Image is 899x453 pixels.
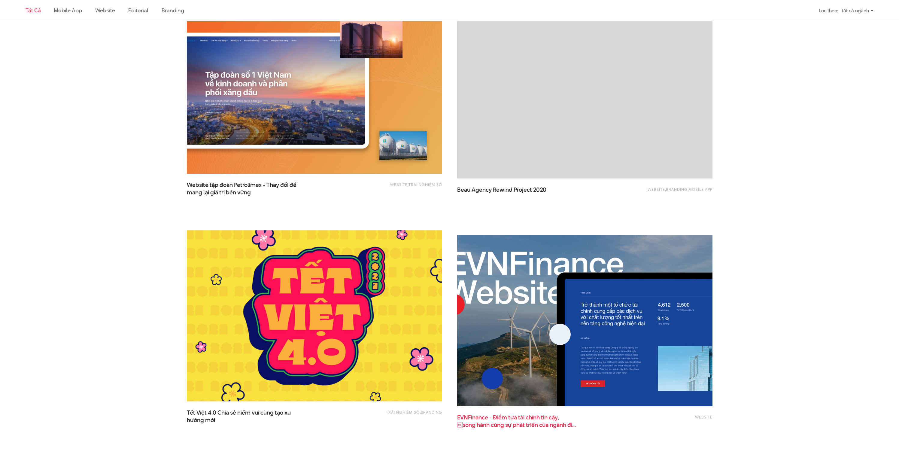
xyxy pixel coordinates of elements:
[457,235,712,406] img: EVNFinance website ngân hàng bán buôn
[457,414,577,429] span: EVNFinance - Điểm tựa tài chính tin cậy,
[610,186,712,198] div: , ,
[390,182,408,187] a: Website
[421,409,442,415] a: Branding
[187,181,307,196] a: Website tập đoàn Petrolimex - Thay đổi đểmang lại giá trị bền vững
[472,186,492,194] span: Agency
[187,3,442,174] img: website tập đoàn petrolimex thay đổi để mang lại giá trị bền vững
[457,421,577,429] span: song hành cùng sự phát triển của ngành điện
[187,181,307,196] span: Website tập đoàn Petrolimex - Thay đổi để
[457,186,577,201] a: Beau Agency Rewind Project 2020
[162,7,184,14] a: Branding
[187,409,307,424] span: Tết Việt 4.0 Chia sẻ niềm vui cùng tạo xu
[187,189,251,196] span: mang lại giá trị bền vững
[386,409,420,415] a: Trải nghiệm số
[408,182,442,187] a: Trải nghiệm số
[648,187,665,192] a: Website
[187,230,442,401] img: tet-viet-4.0
[533,186,546,194] span: 2020
[187,409,307,424] a: Tết Việt 4.0 Chia sẻ niềm vui cùng tạo xuhướng mới
[187,416,215,424] span: hướng mới
[340,409,442,421] div: ,
[514,186,532,194] span: Project
[457,186,470,194] span: Beau
[340,181,442,193] div: ,
[493,186,512,194] span: Rewind
[695,414,712,420] a: Website
[666,187,688,192] a: Branding
[688,187,712,192] a: Mobile app
[457,414,577,429] a: EVNFinance - Điểm tựa tài chính tin cậy,song hành cùng sự phát triển của ngành điện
